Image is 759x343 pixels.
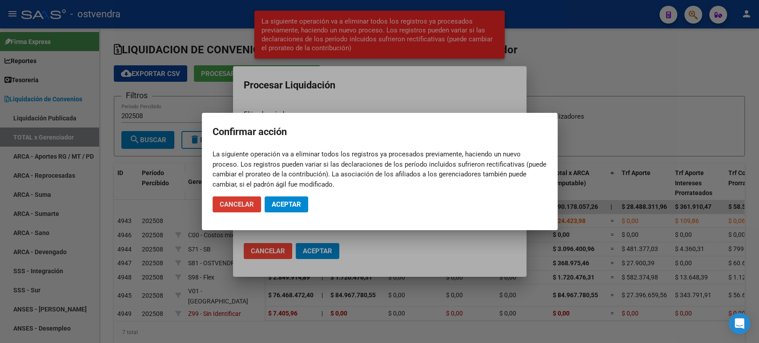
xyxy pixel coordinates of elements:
[213,124,547,140] h2: Confirmar acción
[265,196,308,212] button: Aceptar
[220,200,254,208] span: Cancelar
[729,313,750,334] div: Open Intercom Messenger
[213,196,261,212] button: Cancelar
[202,149,558,189] mat-dialog-content: La siguiente operación va a eliminar todos los registros ya procesados previamente, haciendo un n...
[272,200,301,208] span: Aceptar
